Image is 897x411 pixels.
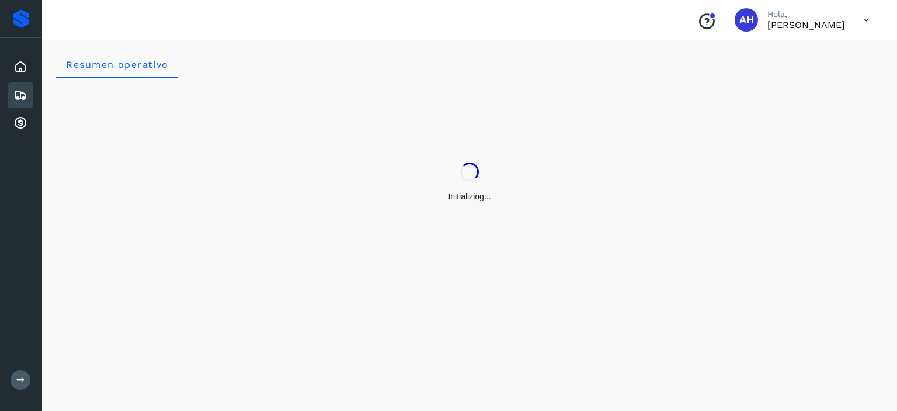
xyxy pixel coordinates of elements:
[65,59,169,70] span: Resumen operativo
[767,9,845,19] p: Hola,
[8,82,33,108] div: Embarques
[767,19,845,30] p: AZUCENA HERNANDEZ LOPEZ
[8,54,33,80] div: Inicio
[8,110,33,136] div: Cuentas por cobrar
